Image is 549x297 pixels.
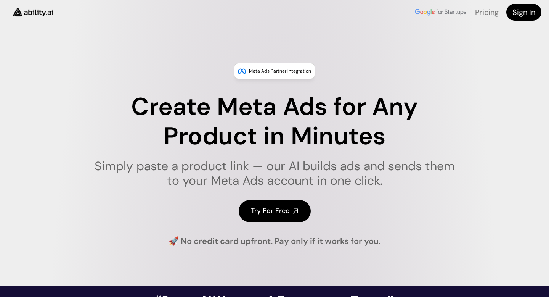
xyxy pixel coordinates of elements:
[169,236,380,247] h4: 🚀 No credit card upfront. Pay only if it works for you.
[475,7,499,17] a: Pricing
[512,7,535,18] h4: Sign In
[90,159,460,188] h1: Simply paste a product link — our AI builds ads and sends them to your Meta Ads account in one cl...
[506,4,541,21] a: Sign In
[249,67,311,75] p: Meta Ads Partner Integration
[90,92,460,151] h1: Create Meta Ads for Any Product in Minutes
[251,206,289,216] h4: Try For Free
[239,200,311,222] a: Try For Free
